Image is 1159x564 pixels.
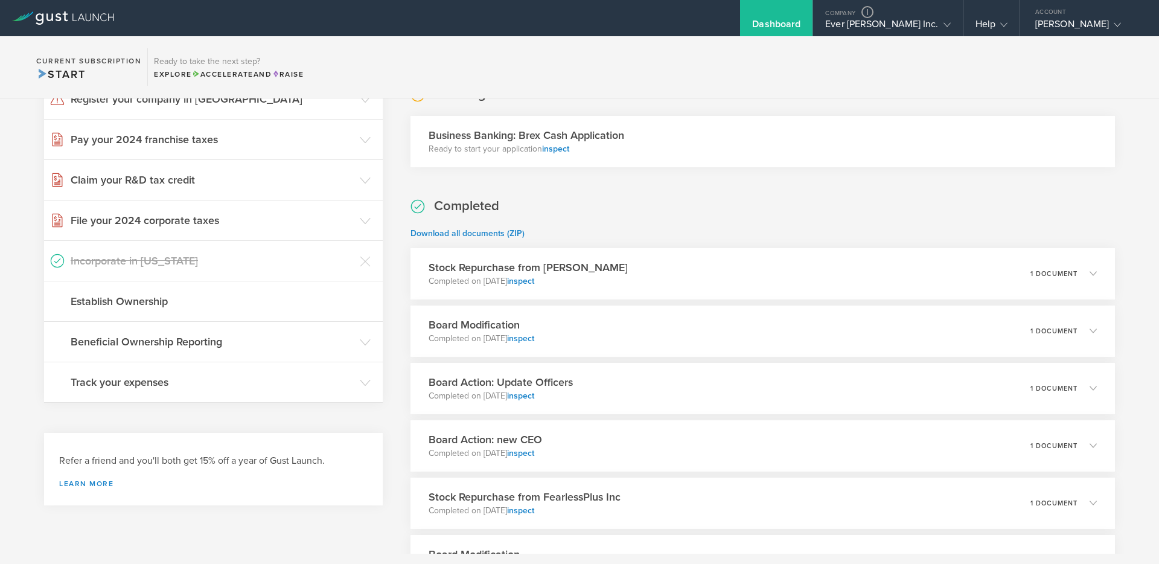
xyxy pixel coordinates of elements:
p: 1 document [1030,385,1078,392]
span: and [192,70,272,79]
h3: Pay your 2024 franchise taxes [71,132,354,147]
a: Learn more [59,480,368,487]
p: Ready to start your application [429,143,624,155]
p: Completed on [DATE] [429,275,628,287]
a: inspect [507,276,534,286]
h3: Business Banking: Brex Cash Application [429,127,624,143]
div: Ever [PERSON_NAME] Inc. [825,18,950,36]
div: Help [975,18,1007,36]
a: Download all documents (ZIP) [410,228,525,239]
p: 1 document [1030,443,1078,449]
p: 1 document [1030,328,1078,335]
span: Start [36,68,85,81]
h3: Register your company in [GEOGRAPHIC_DATA] [71,91,354,107]
div: [PERSON_NAME] [1035,18,1138,36]
a: inspect [507,448,534,458]
a: inspect [507,333,534,344]
h2: Current Subscription [36,57,141,65]
h3: File your 2024 corporate taxes [71,213,354,228]
div: Dashboard [752,18,800,36]
iframe: Chat Widget [1099,506,1159,564]
h3: Stock Repurchase from FearlessPlus Inc [429,489,621,505]
h3: Board Action: Update Officers [429,374,573,390]
h3: Establish Ownership [71,293,365,309]
h3: Stock Repurchase from [PERSON_NAME] [429,260,628,275]
span: Accelerate [192,70,254,79]
h3: Refer a friend and you'll both get 15% off a year of Gust Launch. [59,454,368,468]
h3: Board Modification [429,317,534,333]
h3: Incorporate in [US_STATE] [71,253,354,269]
h3: Board Action: new CEO [429,432,542,447]
p: Completed on [DATE] [429,447,542,460]
a: inspect [507,505,534,516]
span: Raise [272,70,304,79]
h2: Completed [434,197,499,215]
h3: Board Modification [429,546,534,562]
p: 1 document [1030,500,1078,507]
div: Explore [154,69,304,80]
div: Ready to take the next step?ExploreAccelerateandRaise [147,48,310,86]
h3: Claim your R&D tax credit [71,172,354,188]
p: Completed on [DATE] [429,390,573,402]
a: inspect [542,144,569,154]
p: Completed on [DATE] [429,505,621,517]
h3: Track your expenses [71,374,354,390]
h3: Beneficial Ownership Reporting [71,334,354,350]
p: Completed on [DATE] [429,333,534,345]
a: inspect [507,391,534,401]
h3: Ready to take the next step? [154,57,304,66]
p: 1 document [1030,271,1078,277]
